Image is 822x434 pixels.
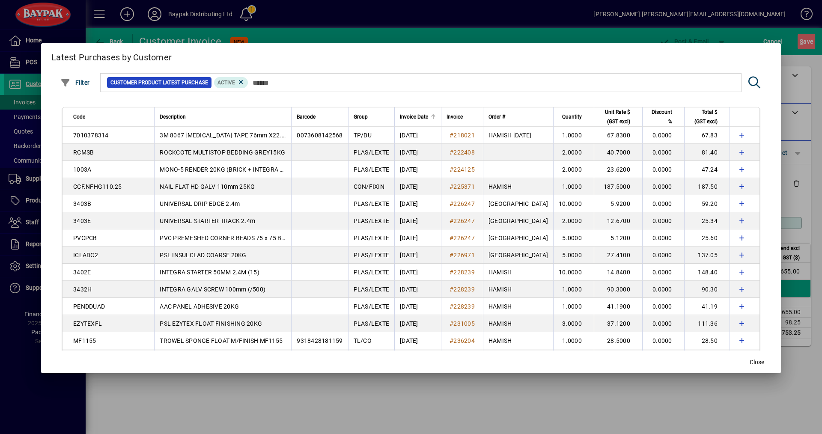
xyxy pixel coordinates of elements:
[400,112,436,122] div: Invoice Date
[599,107,638,126] div: Unit Rate $ (GST excl)
[453,235,475,241] span: 226247
[599,107,630,126] span: Unit Rate $ (GST excl)
[483,264,553,281] td: HAMISH
[553,247,594,264] td: 5.0000
[73,200,91,207] span: 3403B
[160,149,285,156] span: ROCKCOTE MULTISTOP BEDDING GREY15KG
[73,112,149,122] div: Code
[450,252,453,259] span: #
[450,269,453,276] span: #
[642,247,684,264] td: 0.0000
[354,166,390,173] span: PLAS/LEXTE
[394,349,441,366] td: [DATE]
[642,144,684,161] td: 0.0000
[160,166,301,173] span: MONO-5 RENDER 20KG (BRICK + INTEGRA PANEL)
[160,132,303,139] span: 3M 8067 [MEDICAL_DATA] TAPE 76mm X22.8M (12)
[73,166,91,173] span: 1003A
[394,281,441,298] td: [DATE]
[60,79,90,86] span: Filter
[450,183,453,190] span: #
[447,285,478,294] a: #228239
[483,315,553,332] td: HAMISH
[354,286,390,293] span: PLAS/LEXTE
[447,233,478,243] a: #226247
[354,149,390,156] span: PLAS/LEXTE
[594,229,642,247] td: 5.1200
[297,337,342,344] span: 9318428181159
[553,315,594,332] td: 3.0000
[160,235,292,241] span: PVC PREMESHED CORNER BEADS 75 x 75 BLUE
[160,112,286,122] div: Description
[447,131,478,140] a: #218021
[160,200,240,207] span: UNIVERSAL DRIP EDGE 2.4m
[73,286,92,293] span: 3432H
[684,161,730,178] td: 47.24
[447,268,478,277] a: #228239
[217,80,235,86] span: Active
[642,178,684,195] td: 0.0000
[160,269,259,276] span: INTEGRA STARTER 50MM 2.4M (15)
[453,149,475,156] span: 222408
[354,337,372,344] span: TL/CO
[483,127,553,144] td: HAMISH [DATE]
[354,269,390,276] span: PLAS/LEXTE
[160,217,255,224] span: UNIVERSAL STARTER TRACK 2.4m
[394,298,441,315] td: [DATE]
[690,107,718,126] span: Total $ (GST excl)
[684,144,730,161] td: 81.40
[453,217,475,224] span: 226247
[394,144,441,161] td: [DATE]
[354,183,384,190] span: CON/FIXIN
[453,252,475,259] span: 226971
[594,315,642,332] td: 37.1200
[684,195,730,212] td: 59.20
[642,332,684,349] td: 0.0000
[58,75,92,90] button: Filter
[684,127,730,144] td: 67.83
[297,112,316,122] span: Barcode
[684,229,730,247] td: 25.60
[450,132,453,139] span: #
[553,281,594,298] td: 1.0000
[354,112,390,122] div: Group
[453,183,475,190] span: 225371
[73,235,97,241] span: PVCPCB
[562,112,582,122] span: Quantity
[160,252,246,259] span: PSL INSULCLAD COARSE 20KG
[453,303,475,310] span: 228239
[743,354,771,370] button: Close
[400,112,428,122] span: Invoice Date
[214,77,248,88] mat-chip: Product Activation Status: Active
[553,212,594,229] td: 2.0000
[354,252,390,259] span: PLAS/LEXTE
[160,303,239,310] span: AAC PANEL ADHESIVE 20KG
[73,320,102,327] span: EZYTEXFL
[354,217,390,224] span: PLAS/LEXTE
[553,264,594,281] td: 10.0000
[450,217,453,224] span: #
[73,269,91,276] span: 3402E
[394,332,441,349] td: [DATE]
[642,195,684,212] td: 0.0000
[594,127,642,144] td: 67.8300
[453,166,475,173] span: 224125
[453,269,475,276] span: 228239
[642,264,684,281] td: 0.0000
[684,281,730,298] td: 90.30
[447,112,478,122] div: Invoice
[160,112,186,122] span: Description
[450,149,453,156] span: #
[354,320,390,327] span: PLAS/LEXTE
[354,112,368,122] span: Group
[394,264,441,281] td: [DATE]
[594,161,642,178] td: 23.6200
[483,178,553,195] td: HAMISH
[483,281,553,298] td: HAMISH
[73,112,85,122] span: Code
[447,302,478,311] a: #228239
[447,216,478,226] a: #226247
[553,161,594,178] td: 2.0000
[594,195,642,212] td: 5.9200
[642,349,684,366] td: 0.0000
[394,127,441,144] td: [DATE]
